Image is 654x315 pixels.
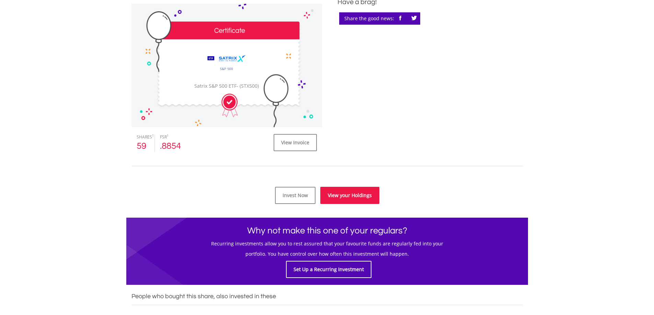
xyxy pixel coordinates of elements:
[137,140,150,152] div: 59
[131,240,523,247] h5: Recurring investments allow you to rest assured that your favourite funds are regularly fed into ...
[152,133,154,138] sup: 1
[160,134,183,140] div: FSR
[286,261,371,278] a: Set Up a Recurring Investment
[237,83,259,89] span: - (STX500)
[131,225,523,237] h1: Why not make this one of your regulars?
[274,134,317,151] a: View Invoice
[131,292,523,301] h3: People who bought this share, also invested in these
[193,83,260,89] div: Satrix S&P 500 ETF
[320,187,379,204] a: View your Holdings
[202,48,252,79] img: EQU.ZA.STX500.png
[160,140,183,152] div: .8854
[275,187,315,204] a: Invest Now
[339,12,420,25] div: Share the good news:
[137,134,150,140] div: SHARES
[167,133,169,138] sup: 1
[131,251,523,257] h5: portfolio. You have control over how often this investment will happen.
